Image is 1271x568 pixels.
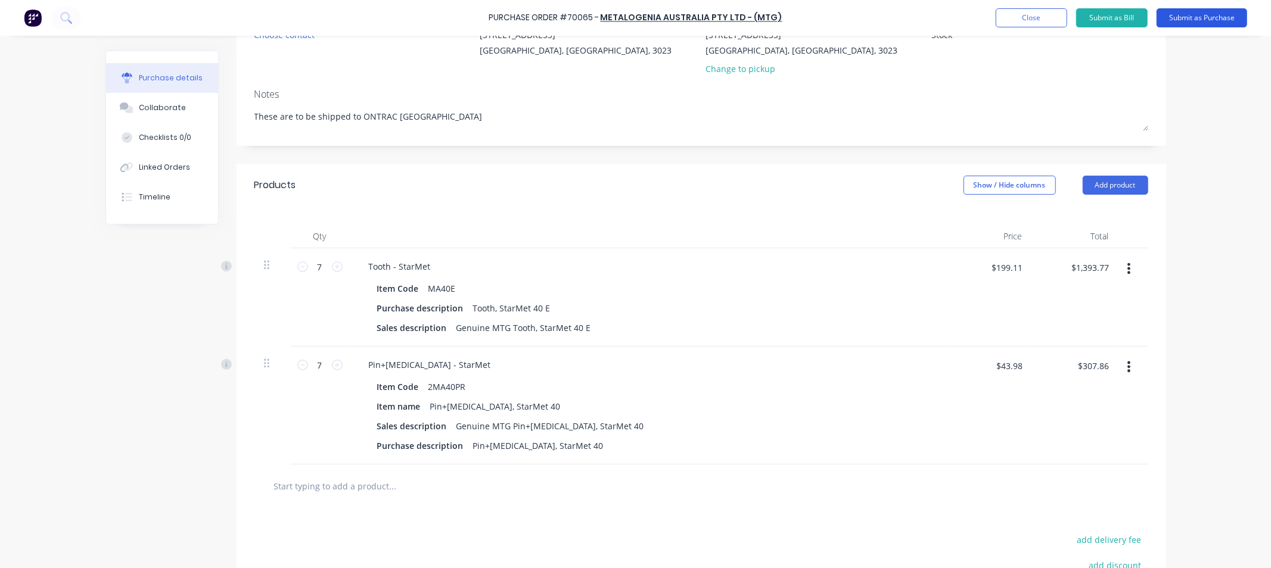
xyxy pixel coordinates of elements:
div: Purchase description [372,437,468,454]
div: MA40E [424,280,461,297]
div: Change to pickup [706,63,897,75]
div: Item Code [372,378,424,395]
button: Purchase details [106,63,218,93]
div: Pin+[MEDICAL_DATA], StarMet 40 [425,398,565,415]
div: Checklists 0/0 [139,132,191,143]
div: Purchase Order #70065 - [489,12,599,24]
div: Notes [254,87,1148,101]
button: Collaborate [106,93,218,123]
div: 2MA40PR [424,378,471,395]
div: Sales description [372,417,452,435]
button: Submit as Bill [1076,8,1148,27]
div: [GEOGRAPHIC_DATA], [GEOGRAPHIC_DATA], 3023 [706,44,897,57]
div: Item Code [372,280,424,297]
div: Purchase details [139,73,203,83]
button: add delivery fee [1070,532,1148,547]
div: Tooth, StarMet 40 E [468,299,555,317]
button: Timeline [106,182,218,212]
div: Genuine MTG Tooth, StarMet 40 E [452,319,596,336]
div: Tooth - StarMet [359,258,440,275]
div: Total [1032,224,1118,248]
textarea: Stock [931,29,1080,55]
div: Genuine MTG Pin+[MEDICAL_DATA], StarMet 40 [452,417,649,435]
textarea: These are to be shipped to ONTRAC [GEOGRAPHIC_DATA] [254,104,1148,131]
div: Pin+[MEDICAL_DATA] - StarMet [359,356,501,373]
div: Timeline [139,192,170,202]
button: Add product [1083,176,1148,195]
div: Products [254,178,296,192]
input: Start typing to add a product... [274,474,512,498]
div: Item name [372,398,425,415]
div: Price [946,224,1032,248]
button: Linked Orders [106,152,218,182]
div: Linked Orders [139,162,190,173]
div: [GEOGRAPHIC_DATA], [GEOGRAPHIC_DATA], 3023 [480,44,672,57]
button: Show / Hide columns [964,176,1056,195]
img: Factory [24,9,42,27]
div: Collaborate [139,102,186,113]
button: Close [996,8,1067,27]
div: Sales description [372,319,452,336]
div: Qty [290,224,350,248]
div: Purchase description [372,299,468,317]
div: Pin+[MEDICAL_DATA], StarMet 40 [468,437,608,454]
button: Submit as Purchase [1157,8,1247,27]
button: Checklists 0/0 [106,123,218,152]
a: METALOGENIA AUSTRALIA PTY LTD - (MTG) [601,12,782,24]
